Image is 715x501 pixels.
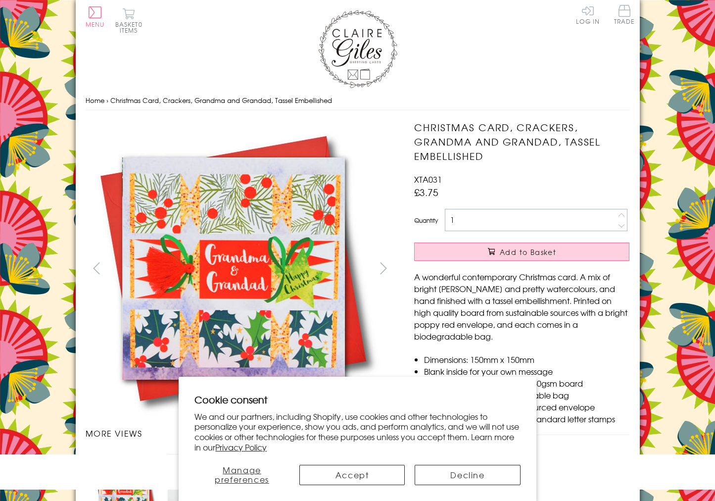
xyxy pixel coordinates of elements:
button: prev [86,257,108,279]
img: Christmas Card, Crackers, Grandma and Grandad, Tassel Embellished [85,120,382,417]
span: £3.75 [414,185,438,199]
span: Menu [86,20,105,29]
p: A wonderful contemporary Christmas card. A mix of bright [PERSON_NAME] and pretty watercolours, a... [414,271,629,342]
h2: Cookie consent [194,393,521,406]
span: Christmas Card, Crackers, Grandma and Grandad, Tassel Embellished [110,96,332,105]
button: Manage preferences [194,465,289,485]
img: Claire Giles Greetings Cards [318,10,397,88]
button: Add to Basket [414,243,629,261]
a: Log In [576,5,600,24]
button: Accept [299,465,405,485]
span: Manage preferences [215,464,269,485]
li: Dimensions: 150mm x 150mm [424,353,629,365]
img: Christmas Card, Crackers, Grandma and Grandad, Tassel Embellished [394,120,691,417]
span: Add to Basket [500,247,556,257]
nav: breadcrumbs [86,91,630,111]
span: Trade [614,5,635,24]
span: 0 items [120,20,143,35]
li: Blank inside for your own message [424,365,629,377]
p: We and our partners, including Shopify, use cookies and other technologies to personalize your ex... [194,411,521,452]
button: Decline [415,465,520,485]
a: Trade [614,5,635,26]
span: XTA031 [414,173,442,185]
span: › [106,96,108,105]
a: Home [86,96,104,105]
label: Quantity [414,216,438,225]
button: Menu [86,6,105,27]
a: Privacy Policy [215,441,267,453]
button: next [372,257,394,279]
h3: More views [86,427,395,439]
h1: Christmas Card, Crackers, Grandma and Grandad, Tassel Embellished [414,120,629,163]
button: Basket0 items [115,8,143,33]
